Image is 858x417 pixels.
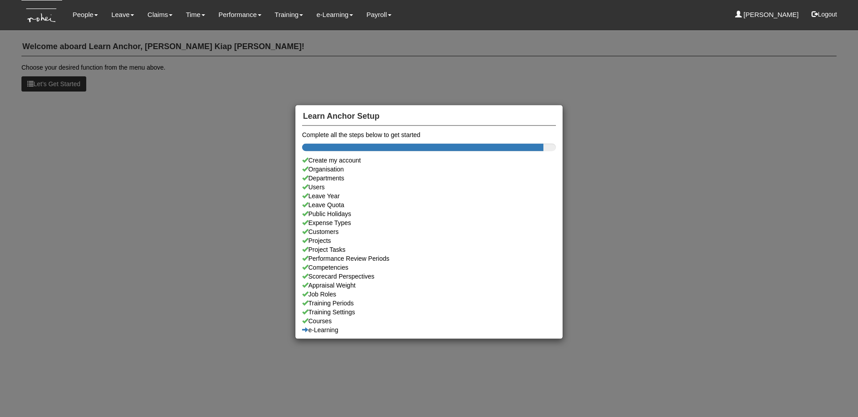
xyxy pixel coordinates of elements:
[302,325,556,334] a: e-Learning
[302,263,556,271] a: Competencies
[302,155,556,164] div: Create my account
[302,298,556,307] a: Training Periods
[302,289,556,298] a: Job Roles
[302,218,556,227] a: Expense Types
[302,245,556,254] a: Project Tasks
[302,236,556,245] a: Projects
[302,130,556,139] div: Complete all the steps below to get started
[302,307,556,316] a: Training Settings
[302,227,556,236] a: Customers
[302,108,556,126] h4: Learn Anchor Setup
[302,271,556,280] a: Scorecard Perspectives
[302,316,556,325] a: Courses
[302,280,556,289] a: Appraisal Weight
[302,191,556,200] a: Leave Year
[302,254,556,263] a: Performance Review Periods
[302,200,556,209] a: Leave Quota
[302,164,556,173] a: Organisation
[302,182,556,191] a: Users
[302,173,556,182] a: Departments
[302,209,556,218] a: Public Holidays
